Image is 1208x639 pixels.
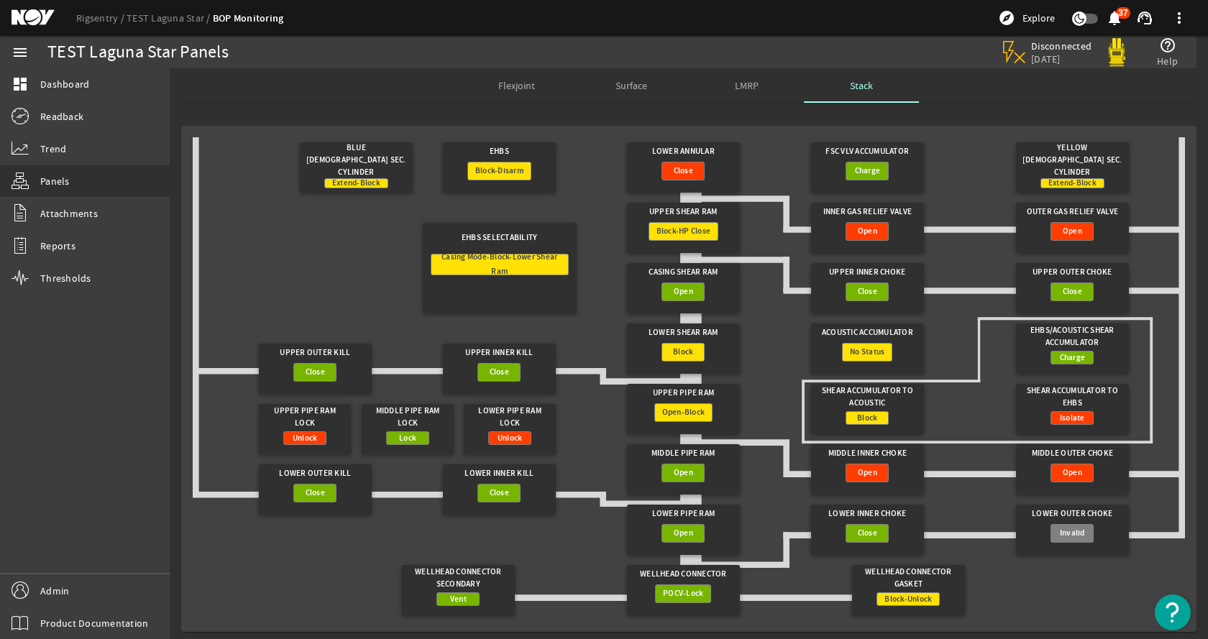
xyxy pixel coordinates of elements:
[40,77,89,91] span: Dashboard
[817,263,918,282] div: Upper Inner Choke
[633,384,734,403] div: Upper Pipe Ram
[1048,176,1097,190] span: Extend-Block
[40,109,83,124] span: Readback
[858,565,959,592] div: Wellhead Connector Gasket
[439,250,561,279] span: Casing Mode-Block-Lower Shear Ram
[817,384,918,411] div: Shear Accumulator to Acoustic
[1022,263,1123,282] div: Upper Outer Choke
[40,174,70,188] span: Panels
[449,142,550,162] div: EHBS
[674,285,693,299] span: Open
[1162,1,1196,35] button: more_vert
[674,526,693,541] span: Open
[1159,37,1176,54] mat-icon: help_outline
[662,405,705,420] span: Open-Block
[817,323,918,343] div: Acoustic Accumulator
[1022,505,1123,524] div: Lower Outer Choke
[40,239,75,253] span: Reports
[498,81,535,91] span: Flexjoint
[1063,285,1082,299] span: Close
[449,464,550,484] div: Lower Inner Kill
[127,12,213,24] a: TEST Laguna Star
[633,505,734,524] div: Lower Pipe Ram
[1022,444,1123,464] div: Middle Outer Choke
[40,142,66,156] span: Trend
[858,224,877,239] span: Open
[817,444,918,464] div: Middle Inner Choke
[1063,466,1082,480] span: Open
[265,464,366,484] div: Lower Outer Kill
[1136,9,1153,27] mat-icon: support_agent
[858,285,877,299] span: Close
[673,345,693,359] span: Block
[1022,11,1055,25] span: Explore
[431,223,569,254] div: EHBS Selectability
[674,466,693,480] span: Open
[1060,351,1086,365] span: Charge
[306,142,407,178] div: Blue [DEMOGRAPHIC_DATA] Sec. Cylinder
[656,224,711,239] span: Block-HP Close
[366,404,449,431] div: Middle Pipe Ram Lock
[498,431,523,446] span: Unlock
[475,164,523,178] span: Block-Disarm
[490,365,509,380] span: Close
[1031,40,1092,52] span: Disconnected
[449,344,550,363] div: Upper Inner Kill
[663,587,703,601] span: POCV-Lock
[850,345,884,359] span: No Status
[1155,594,1191,630] button: Open Resource Center
[332,176,380,190] span: Extend-Block
[1031,52,1092,65] span: [DATE]
[76,12,127,24] a: Rigsentry
[1157,54,1178,68] span: Help
[40,206,98,221] span: Attachments
[1022,384,1123,411] div: Shear Accumulator to EHBS
[992,6,1061,29] button: Explore
[884,592,932,607] span: Block-Unlock
[12,44,29,61] mat-icon: menu
[1106,9,1123,27] mat-icon: notifications
[817,203,918,222] div: Inner Gas Relief Valve
[633,565,734,584] div: Wellhead Connector
[468,404,551,431] div: Lower Pipe Ram Lock
[674,164,693,178] span: Close
[263,404,346,431] div: Upper Pipe Ram Lock
[450,592,467,607] span: Vent
[40,271,91,285] span: Thresholds
[490,486,509,500] span: Close
[1102,38,1131,67] img: Yellowpod.svg
[293,431,318,446] span: Unlock
[408,565,509,592] div: Wellhead Connector Secondary
[817,142,918,162] div: FSC VLV Accumulator
[399,431,416,446] span: Lock
[1060,411,1085,426] span: Isolate
[817,505,918,524] div: Lower Inner Choke
[850,81,873,91] span: Stack
[47,45,229,60] div: TEST Laguna Star Panels
[857,411,877,426] span: Block
[858,526,877,541] span: Close
[633,263,734,282] div: Casing Shear Ram
[633,203,734,222] div: Upper Shear Ram
[633,444,734,464] div: Middle Pipe Ram
[40,584,69,598] span: Admin
[633,142,734,162] div: Lower Annular
[306,365,325,380] span: Close
[1022,142,1123,178] div: Yellow [DEMOGRAPHIC_DATA] Sec. Cylinder
[998,9,1015,27] mat-icon: explore
[858,466,877,480] span: Open
[265,344,366,363] div: Upper Outer Kill
[633,323,734,343] div: Lower Shear Ram
[1107,11,1122,26] button: 37
[1022,203,1123,222] div: Outer Gas Relief Valve
[735,81,759,91] span: LMRP
[306,486,325,500] span: Close
[12,75,29,93] mat-icon: dashboard
[213,12,284,25] a: BOP Monitoring
[1060,526,1085,541] span: Invalid
[1022,323,1123,351] div: EHBS/Acoustic Shear Accumulator
[616,81,647,91] span: Surface
[855,164,881,178] span: Charge
[1063,224,1082,239] span: Open
[40,616,148,630] span: Product Documentation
